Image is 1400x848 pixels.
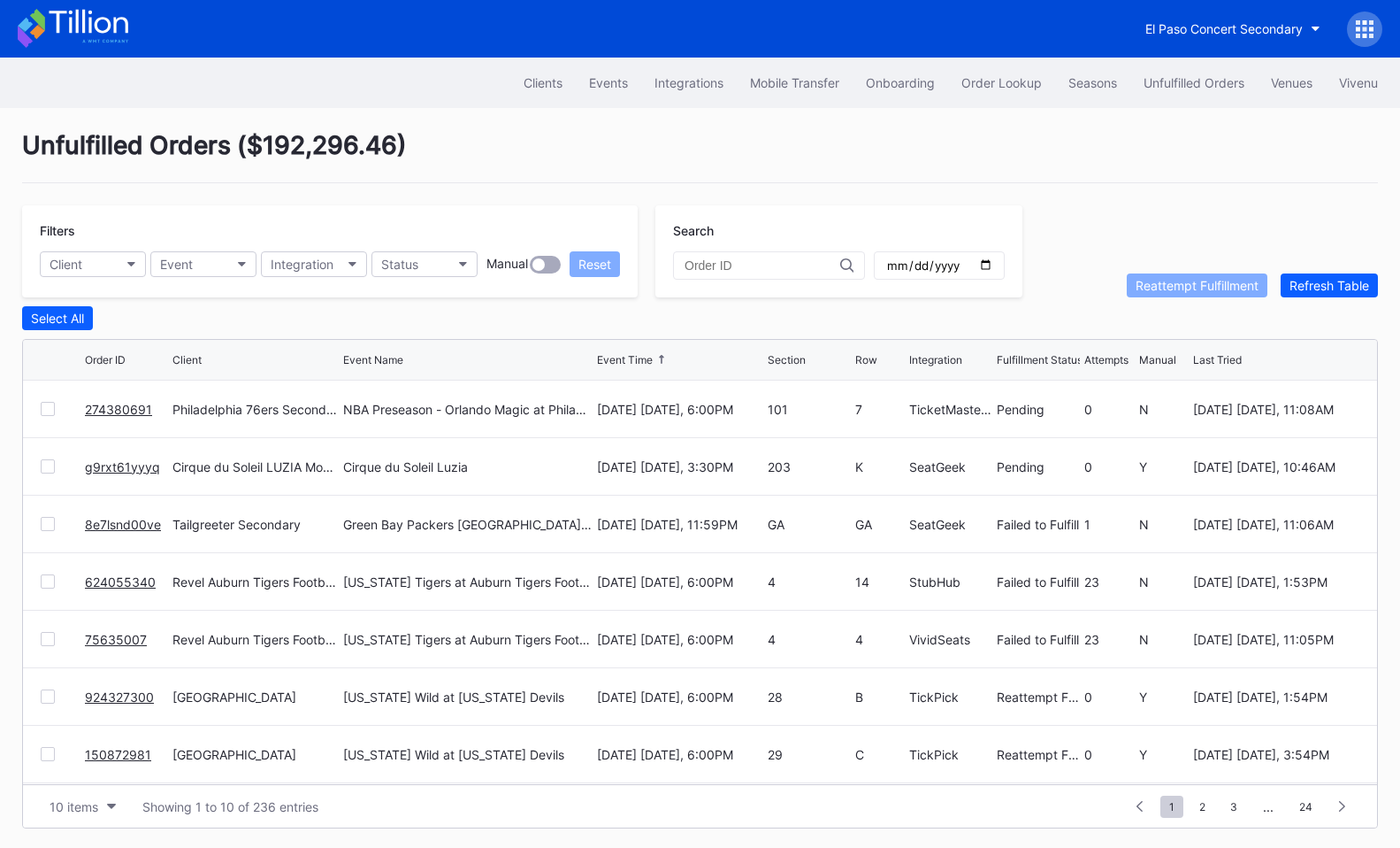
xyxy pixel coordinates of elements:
button: Integration [261,251,367,277]
div: Cirque du Soleil Luzia [343,459,468,474]
div: 10 items [50,799,98,814]
div: 0 [1084,459,1134,474]
div: Reattempt Fulfillment [997,747,1080,762]
div: Last Tried [1193,353,1242,366]
div: N [1139,517,1189,532]
div: Mobile Transfer [750,75,839,90]
div: Green Bay Packers [GEOGRAPHIC_DATA] (Cincinnati Bengals at [GEOGRAPHIC_DATA] Packers) [343,517,593,532]
div: Fulfillment Status [997,353,1083,366]
button: Select All [22,306,93,330]
button: Status [371,251,478,277]
div: N [1139,632,1189,647]
div: Event Time [597,353,653,366]
div: Order ID [85,353,126,366]
div: VividSeats [909,632,992,647]
div: N [1139,402,1189,417]
div: Row [855,353,877,366]
div: Failed to Fulfill [997,574,1080,590]
div: [DATE] [DATE], 1:53PM [1193,574,1359,590]
div: 4 [768,632,851,647]
div: Y [1139,747,1189,762]
div: 4 [855,632,905,647]
div: Y [1139,459,1189,474]
div: [GEOGRAPHIC_DATA] [172,747,339,762]
div: Showing 1 to 10 of 236 entries [142,799,318,814]
button: Venues [1258,66,1326,99]
div: Manual [1139,353,1176,366]
button: Onboarding [853,66,948,99]
button: El Paso Concert Secondary [1132,12,1334,45]
div: [DATE] [DATE], 11:05PM [1193,632,1359,647]
a: Mobile Transfer [737,66,853,99]
div: 0 [1084,690,1134,705]
button: Order Lookup [948,66,1055,99]
div: [DATE] [DATE], 6:00PM [597,690,763,705]
div: 23 [1084,632,1134,647]
div: Failed to Fulfill [997,632,1080,647]
div: Seasons [1068,75,1117,90]
div: [US_STATE] Tigers at Auburn Tigers Football [343,574,593,590]
div: Select All [31,311,84,326]
div: Event Name [343,353,403,366]
div: Event [160,257,193,272]
div: [DATE] [DATE], 6:00PM [597,632,763,647]
button: Reset [570,251,620,277]
div: 29 [768,747,851,762]
div: Search [673,223,1005,238]
span: 1 [1160,796,1183,818]
div: Reset [578,257,611,272]
div: 1 [1084,517,1134,532]
a: 924327300 [85,690,154,705]
a: Seasons [1055,66,1130,99]
div: [DATE] [DATE], 1:54PM [1193,690,1359,705]
div: Philadelphia 76ers Secondary [172,402,339,417]
div: Pending [997,402,1080,417]
div: Integration [271,257,333,272]
div: Reattempt Fulfillment [997,690,1080,705]
div: Revel Auburn Tigers Football Secondary [172,632,339,647]
span: 3 [1221,796,1246,818]
button: 10 items [41,795,125,819]
div: ... [1250,799,1287,814]
span: 2 [1190,796,1214,818]
div: Onboarding [866,75,935,90]
div: [DATE] [DATE], 10:46AM [1193,459,1359,474]
div: Status [381,257,418,272]
div: Pending [997,459,1080,474]
div: Venues [1271,75,1312,90]
div: [DATE] [DATE], 6:00PM [597,402,763,417]
div: Revel Auburn Tigers Football Secondary [172,574,339,590]
span: 24 [1290,796,1321,818]
div: NBA Preseason - Orlando Magic at Philadelphia 76ers [343,402,593,417]
button: Refresh Table [1281,274,1378,297]
div: Y [1139,690,1189,705]
div: Cirque du Soleil LUZIA Montreal Secondary Payment Tickets [172,459,339,474]
a: 75635007 [85,632,147,647]
div: StubHub [909,574,992,590]
div: Failed to Fulfill [997,517,1080,532]
div: Unfulfilled Orders ( $192,296.46 ) [22,130,1378,183]
div: [DATE] [DATE], 6:00PM [597,747,763,762]
div: [US_STATE] Tigers at Auburn Tigers Football [343,632,593,647]
button: Reattempt Fulfillment [1127,274,1267,297]
div: [DATE] [DATE], 11:59PM [597,517,763,532]
button: Integrations [641,66,737,99]
div: 23 [1084,574,1134,590]
div: Filters [40,223,620,238]
div: Manual [486,256,528,274]
div: Client [172,353,202,366]
div: 14 [855,574,905,590]
button: Unfulfilled Orders [1130,66,1258,99]
a: 150872981 [85,747,151,762]
div: Events [589,75,628,90]
div: Refresh Table [1289,278,1369,293]
div: 203 [768,459,851,474]
a: Events [576,66,641,99]
div: N [1139,574,1189,590]
button: Clients [510,66,576,99]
